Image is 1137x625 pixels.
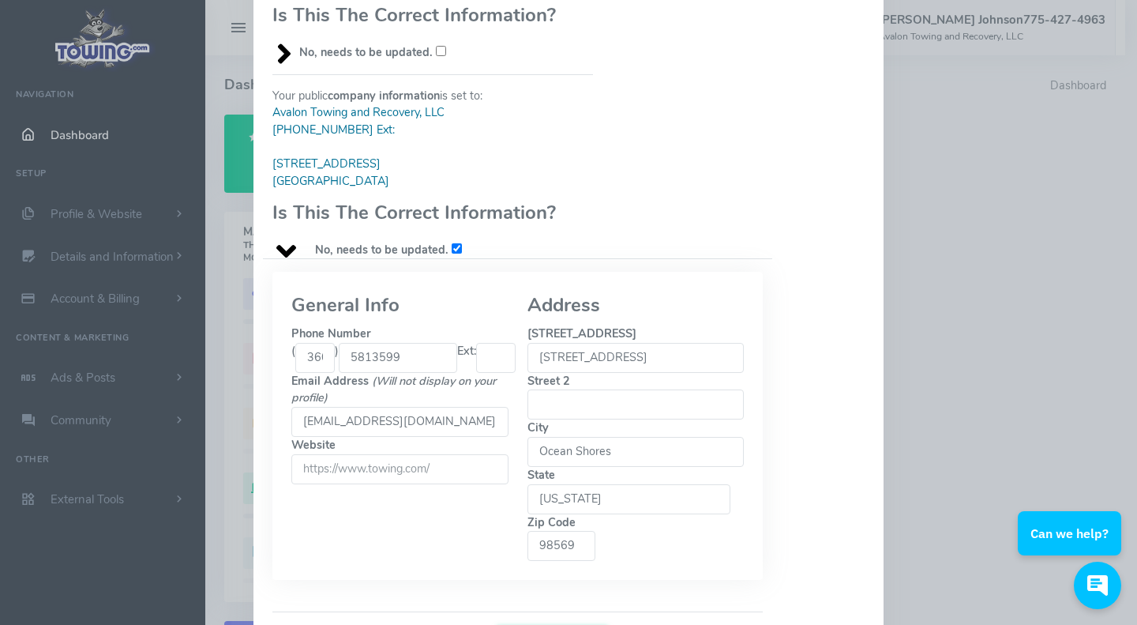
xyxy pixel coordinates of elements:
div: ) [335,343,339,373]
h3: Is This The Correct Information? [272,5,593,25]
input: Phone Number ()Ext: [339,343,457,373]
input: No, needs to be updated. [436,46,446,56]
b: State [527,467,555,483]
input: Phone Number ()Ext: [476,343,516,373]
i: (Will not display on your profile) [291,373,496,406]
b: Phone Number [291,326,371,341]
b: Email Address [291,373,369,389]
div: Ext: [291,343,516,373]
b: General Info [291,292,400,318]
b: [STREET_ADDRESS] [527,326,636,341]
input: Email Address (Will not display on your profile) [291,407,508,437]
b: No, needs to be updated. [299,44,433,60]
div: Your public is set to: [263,62,602,259]
input: Street 2 [527,390,745,420]
input: Website [291,454,508,484]
input: City [527,437,745,467]
input: Phone Number ()Ext: [295,343,335,373]
h3: Is This The Correct Information? [272,202,593,223]
b: No, needs to be updated. [315,242,448,258]
b: Street 2 [527,373,570,389]
b: Address [527,292,600,318]
iframe: Conversations [1006,468,1137,625]
input: Zip Code [527,531,596,561]
b: company information [328,88,440,104]
blockquote: Avalon Towing and Recovery, LLC [PHONE_NUMBER] Ext: [STREET_ADDRESS] [GEOGRAPHIC_DATA] [272,104,593,190]
select: State [527,484,731,514]
input: [STREET_ADDRESS] [527,343,745,373]
b: Website [291,437,336,453]
div: ( [291,343,295,373]
b: City [527,420,549,435]
b: Zip Code [527,514,576,530]
input: No, needs to be updated. [452,243,462,254]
